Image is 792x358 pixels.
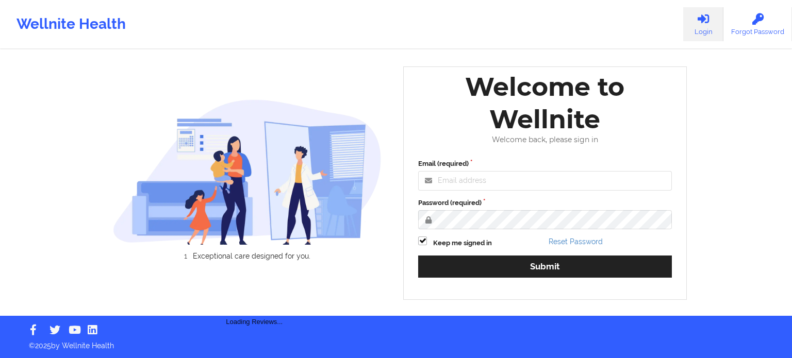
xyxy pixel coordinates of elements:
li: Exceptional care designed for you. [122,252,382,260]
img: wellnite-auth-hero_200.c722682e.png [113,99,382,245]
div: Loading Reviews... [113,278,397,327]
div: Welcome to Wellnite [411,71,679,135]
label: Email (required) [418,159,672,169]
label: Keep me signed in [433,238,492,248]
p: © 2025 by Wellnite Health [22,333,770,351]
a: Forgot Password [723,7,792,41]
button: Submit [418,255,672,278]
a: Login [683,7,723,41]
label: Password (required) [418,198,672,208]
div: Welcome back, please sign in [411,135,679,144]
input: Email address [418,171,672,191]
a: Reset Password [549,237,603,246]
